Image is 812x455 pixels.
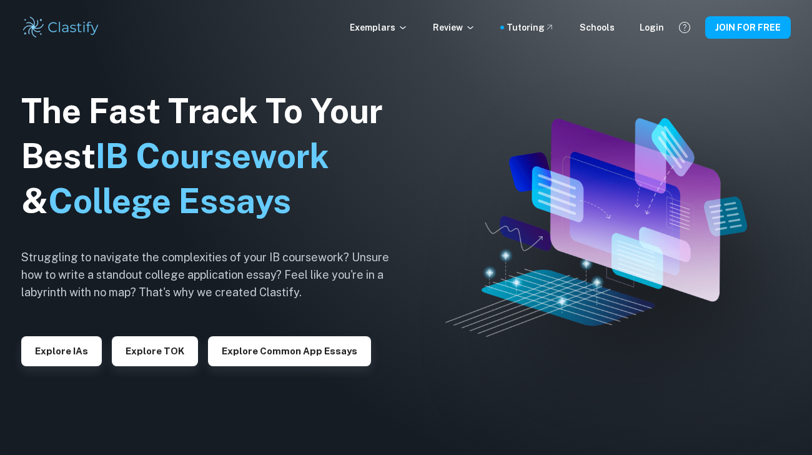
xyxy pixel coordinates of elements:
[21,89,408,224] h1: The Fast Track To Your Best &
[208,336,371,366] button: Explore Common App essays
[640,21,664,34] a: Login
[96,136,329,176] span: IB Coursework
[21,15,101,40] img: Clastify logo
[112,336,198,366] button: Explore TOK
[350,21,408,34] p: Exemplars
[112,344,198,356] a: Explore TOK
[208,344,371,356] a: Explore Common App essays
[507,21,555,34] a: Tutoring
[48,181,291,221] span: College Essays
[21,344,102,356] a: Explore IAs
[21,249,408,301] h6: Struggling to navigate the complexities of your IB coursework? Unsure how to write a standout col...
[705,16,791,39] button: JOIN FOR FREE
[445,118,747,336] img: Clastify hero
[580,21,615,34] a: Schools
[433,21,475,34] p: Review
[674,17,695,38] button: Help and Feedback
[21,336,102,366] button: Explore IAs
